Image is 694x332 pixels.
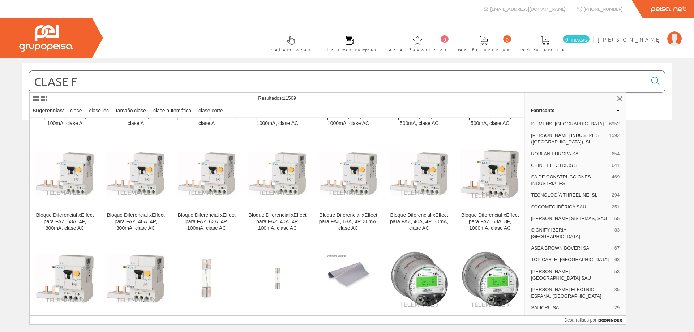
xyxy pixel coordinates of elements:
[264,30,314,56] a: Selectores
[460,149,519,199] img: Bloque Diferencial xEffect para FAZ, 63A, 3P, 1000mA, clase AC
[614,305,620,310] font: 29
[531,174,591,186] font: SA DE CONSTRUCCIONES INDUSTRIALES
[29,71,647,92] input: Buscar...
[461,107,519,126] font: Bloque Diferencial xEffect para FAZ, 40A, 4P, 500mA, clase AC
[177,107,236,126] font: Bloque Diferencial xEffect para FAZ, 40A, 2P, 30mA, clase A
[520,47,570,52] font: Pedido actual
[153,108,191,113] font: clase automática
[319,212,378,231] font: Bloque Diferencial xEffect para FAZ, 63A, 4P, 30mA, clase AC
[89,108,108,113] font: clase iec
[609,121,620,126] font: 6952
[388,47,447,52] font: Arte. favoritos
[171,135,242,240] a: Bloque Diferencial xEffect para FAZ, 63A, 4P, 100mA, clase AC Bloque Diferencial xEffect para FAZ...
[313,135,384,240] a: Bloque Diferencial xEffect para FAZ, 63A, 4P, 30mA, clase AC Bloque Diferencial xEffect para FAZ,...
[531,227,580,239] font: SIGNIFY IBERIA, [GEOGRAPHIC_DATA]
[614,287,620,292] font: 35
[177,152,236,196] img: Bloque Diferencial xEffect para FAZ, 63A, 4P, 100mA, clase AC
[70,108,82,113] font: clase
[249,107,307,126] font: Bloque Diferencial xEffect para FAZ, 63A, 4P, 1000mA, clase AC
[320,107,377,126] font: Bloque Diferencial xEffect para FAZ, 40A, 4P, 1000mA, clase AC
[443,37,446,43] font: 0
[531,121,604,126] font: SIEMENS, [GEOGRAPHIC_DATA]
[198,108,223,113] font: clase corte
[35,254,94,303] img: Bloque Diferencial xEffect para FAZ, 40A, 3P, 1000mA, clase AC
[565,37,587,43] font: 0 líneas/s
[36,107,94,126] font: Bloque Diferencial xEffect para FAZ, 40A, 2P, 100mA, clase A
[460,249,519,308] img: ION8650B Clase S, Forma 9S/29S/36S con f
[258,95,283,101] font: Resultados:
[531,305,559,310] font: SALICRU SA
[390,107,448,126] font: Bloque Diferencial xEffect para FAZ, 63A, 4P, 500mA, clase AC
[390,212,449,231] font: Bloque Diferencial xEffect para FAZ, 40A, 4P, 30mA, clase AC
[249,212,307,231] font: Bloque Diferencial xEffect para FAZ, 40A, 4P, 100mA, clase AC
[612,192,620,198] font: 294
[531,192,597,198] font: TECNOLOGÍA THREELINE, SL
[271,47,310,52] font: Selectores
[30,135,100,240] a: Bloque Diferencial xEffect para FAZ, 63A, 4P, 300mA, clase AC Bloque Diferencial xEffect para FAZ...
[506,37,509,43] font: 0
[614,227,620,233] font: 83
[33,108,64,113] font: Sugerencias:
[612,204,620,210] font: 251
[531,245,589,251] font: ASEA BROWN BOVERI SA
[198,246,215,311] img: Fusible cristal 6X32 16A clase F
[614,257,620,262] font: 63
[564,318,596,323] font: Desarrollado por
[319,255,378,303] img: Alfombra aislante. clase 4 - 1,0X1,0m/40c Sofamel
[106,254,165,303] img: Bloque Diferencial xEffect para FAZ, 63A, 3P, 500mA, clase AC
[100,135,171,240] a: Bloque Diferencial xEffect para FAZ, 40A, 4P, 300mA, clase AC Bloque Diferencial xEffect para FAZ...
[106,152,165,196] img: Bloque Diferencial xEffect para FAZ, 40A, 4P, 300mA, clase AC
[531,108,554,113] font: Fabricante
[609,133,620,138] font: 1592
[531,216,607,221] font: [PERSON_NAME] SISTEMAS, SAU
[269,246,286,311] img: Fusible cristal 5X20 6,3A clase F
[178,212,236,231] font: Bloque Diferencial xEffect para FAZ, 63A, 4P, 100mA, clase AC
[36,212,94,231] font: Bloque Diferencial xEffect para FAZ, 63A, 4P, 300mA, clase AC
[612,151,620,156] font: 654
[242,135,313,240] a: Bloque Diferencial xEffect para FAZ, 40A, 4P, 100mA, clase AC Bloque Diferencial xEffect para FAZ...
[531,287,601,299] font: [PERSON_NAME] ELECTRIC ESPAÑA, [GEOGRAPHIC_DATA]
[614,269,620,274] font: 53
[597,30,682,37] a: [PERSON_NAME]
[614,245,620,251] font: 67
[531,133,599,145] font: [PERSON_NAME] INDUSTRIES ([GEOGRAPHIC_DATA]), SL
[597,36,664,43] font: [PERSON_NAME]
[35,152,94,196] img: Bloque Diferencial xEffect para FAZ, 63A, 4P, 300mA, clase AC
[531,257,609,262] font: TOP CABLE, [GEOGRAPHIC_DATA]
[314,30,381,56] a: Últimas compras
[19,25,73,52] img: Grupo Peisa
[531,204,586,210] font: SOCOMEC IBÉRICA SAU
[107,212,165,231] font: Bloque Diferencial xEffect para FAZ, 40A, 4P, 300mA, clase AC
[490,6,566,12] font: [EMAIL_ADDRESS][DOMAIN_NAME]
[107,107,165,126] font: Bloque Diferencial xEffect para FAZ, 63A, 2P, 30mA, clase A
[248,152,307,196] img: Bloque Diferencial xEffect para FAZ, 40A, 4P, 100mA, clase AC
[531,269,591,281] font: [PERSON_NAME] [GEOGRAPHIC_DATA] SAU
[525,104,626,116] a: Fabricante
[564,316,626,324] a: Desarrollado por
[531,163,580,168] font: CHINT ELECTRICS SL
[384,135,454,240] a: Bloque Diferencial xEffect para FAZ, 40A, 4P, 30mA, clase AC Bloque Diferencial xEffect para FAZ,...
[390,152,449,196] img: Bloque Diferencial xEffect para FAZ, 40A, 4P, 30mA, clase AC
[612,174,620,180] font: 469
[319,152,378,196] img: Bloque Diferencial xEffect para FAZ, 63A, 4P, 30mA, clase AC
[531,151,578,156] font: ROBLAN EUROPA SA
[461,212,519,231] font: Bloque Diferencial xEffect para FAZ, 63A, 3P, 1000mA, clase AC
[283,95,296,101] font: 11569
[455,135,525,240] a: Bloque Diferencial xEffect para FAZ, 63A, 3P, 1000mA, clase AC Bloque Diferencial xEffect para FA...
[458,47,509,52] font: Ped. favoritos
[116,108,146,113] font: tamaño clase
[612,163,620,168] font: 641
[322,47,377,52] font: Últimas compras
[612,216,620,221] font: 155
[583,6,623,12] font: [PHONE_NUMBER]
[390,249,449,308] img: ION8650B Clase S, Forma 9S/29S/36S FET21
